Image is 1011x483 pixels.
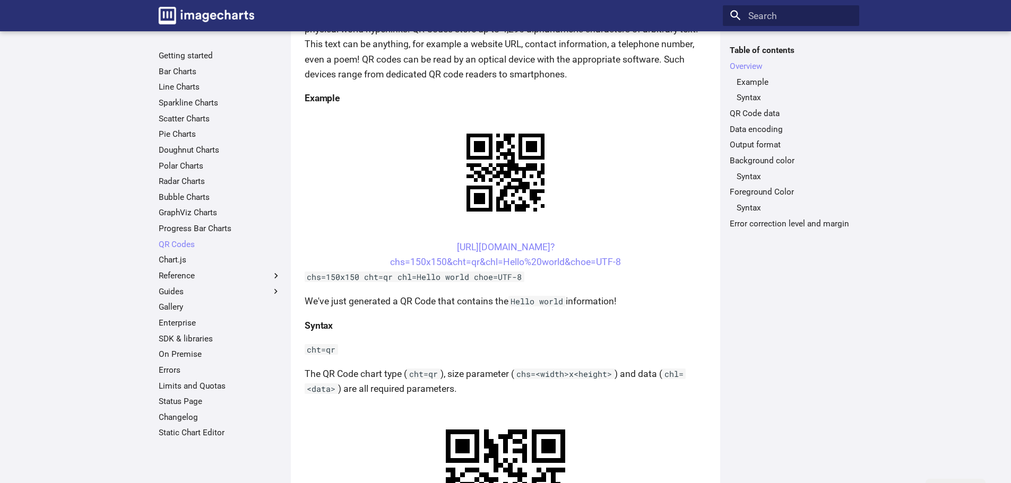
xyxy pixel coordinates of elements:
a: Limits and Quotas [159,381,281,391]
code: cht=qr [407,368,440,379]
a: Static Chart Editor [159,427,281,438]
a: Chart.js [159,254,281,265]
h4: Syntax [305,318,706,333]
nav: Background color [730,171,852,182]
a: Error correction level and margin [730,218,852,229]
a: Polar Charts [159,161,281,171]
a: Line Charts [159,82,281,92]
code: cht=qr [305,344,338,355]
label: Table of contents [723,45,859,56]
a: Scatter Charts [159,113,281,124]
a: QR Codes [159,239,281,250]
img: chart [448,115,563,230]
a: Overview [730,61,852,72]
label: Reference [159,270,281,281]
a: Foreground Color [730,187,852,197]
a: Radar Charts [159,176,281,187]
a: Bar Charts [159,66,281,77]
a: Syntax [737,171,852,182]
a: QR Code data [730,108,852,119]
nav: Foreground Color [730,203,852,213]
a: [URL][DOMAIN_NAME]?chs=150x150&cht=qr&chl=Hello%20world&choe=UTF-8 [390,242,621,267]
a: Syntax [737,203,852,213]
nav: Overview [730,77,852,103]
a: GraphViz Charts [159,207,281,218]
a: Doughnut Charts [159,145,281,155]
a: Example [737,77,852,87]
code: chs=150x150 cht=qr chl=Hello world choe=UTF-8 [305,271,524,282]
a: Pie Charts [159,129,281,139]
label: Guides [159,286,281,297]
a: Output format [730,139,852,150]
a: Enterprise [159,318,281,328]
a: Gallery [159,302,281,312]
a: On Premise [159,349,281,359]
a: Data encoding [730,124,852,135]
img: logo [159,7,254,24]
p: QR codes are a popular type of two-dimensional barcode. They are also known as hardlinks or physi... [305,7,706,82]
a: Progress Bar Charts [159,223,281,234]
input: Search [723,5,859,27]
a: Changelog [159,412,281,423]
a: Sparkline Charts [159,98,281,108]
a: Getting started [159,50,281,61]
a: Errors [159,365,281,375]
p: The QR Code chart type ( ), size parameter ( ) and data ( ) are all required parameters. [305,366,706,396]
a: Status Page [159,396,281,407]
code: Hello world [508,296,566,306]
a: Background color [730,155,852,166]
a: Image-Charts documentation [154,2,259,29]
h4: Example [305,91,706,106]
a: Bubble Charts [159,192,281,203]
a: SDK & libraries [159,333,281,344]
code: chs=<width>x<height> [514,368,615,379]
nav: Table of contents [723,45,859,229]
a: Syntax [737,92,852,103]
p: We've just generated a QR Code that contains the information! [305,294,706,309]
